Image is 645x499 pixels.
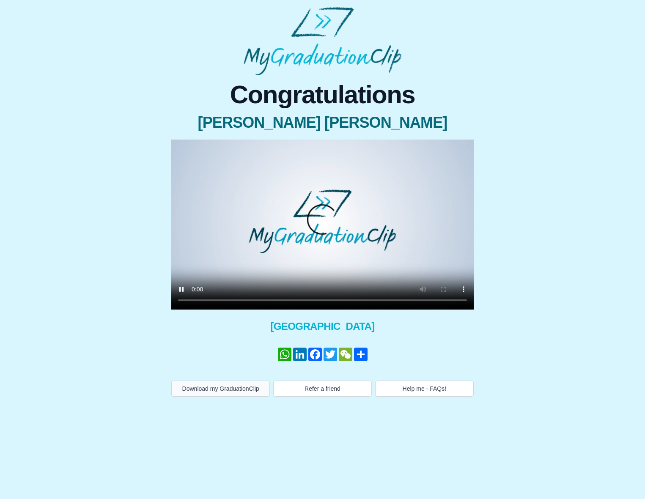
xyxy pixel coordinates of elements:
a: LinkedIn [292,348,307,361]
button: Help me - FAQs! [375,381,474,397]
span: Congratulations [171,82,474,107]
span: [GEOGRAPHIC_DATA] [171,320,474,333]
a: WeChat [338,348,353,361]
a: Facebook [307,348,323,361]
span: [PERSON_NAME] [PERSON_NAME] [171,114,474,131]
a: WhatsApp [277,348,292,361]
a: Share [353,348,368,361]
button: Download my GraduationClip [171,381,270,397]
img: MyGraduationClip [244,7,401,75]
a: Twitter [323,348,338,361]
button: Refer a friend [273,381,372,397]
